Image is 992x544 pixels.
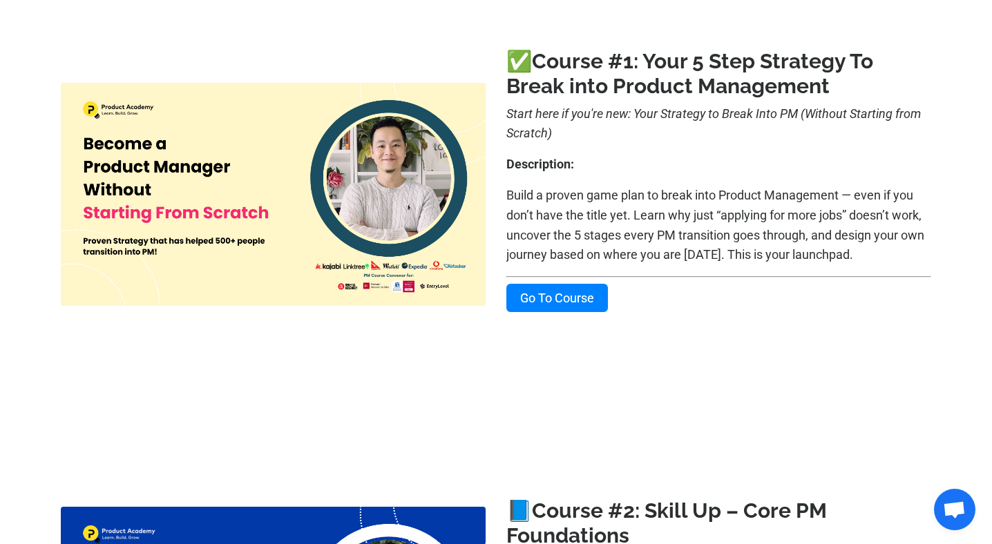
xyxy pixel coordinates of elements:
[506,157,574,171] b: Description:
[506,186,931,265] p: Build a proven game plan to break into Product Management — even if you don’t have the title yet....
[506,106,921,141] i: Start here if you're new: Your Strategy to Break Into PM (Without Starting from Scratch)
[506,49,623,73] b: ✅
[532,498,623,523] a: Course #
[61,83,486,306] img: cf5b4f5-4ff4-63b-cf6a-50f800045db_11.png
[506,498,623,523] b: 📘
[506,49,873,98] a: 1: Your 5 Step Strategy To Break into Product Management
[532,49,623,73] a: Course #
[934,489,975,530] div: Open chat
[506,284,608,312] a: Go To Course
